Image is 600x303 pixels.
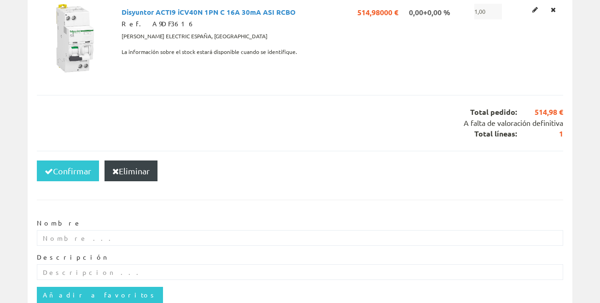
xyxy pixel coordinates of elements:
a: Eliminar [548,4,559,16]
div: Ref. A9DF3616 [122,19,308,29]
div: Total pedido: Total líneas: [37,95,563,151]
span: 514,98 € [517,107,563,118]
span: 514,98000 € [357,4,398,19]
span: 0,00+0,00 % [409,4,450,19]
button: Confirmar [37,160,99,182]
button: Eliminar [105,160,157,182]
span: 1 [517,129,563,139]
span: Disyuntor ACTI9 iCV40N 1PN C 16A 30mA ASI RCBO [122,4,296,19]
span: La información sobre el stock estará disponible cuando se identifique. [122,44,297,60]
label: Nombre [37,219,82,228]
img: Foto artículo Disyuntor ACTI9 iCV40N 1PN C 16A 30mA ASI RCBO (150x150) [41,4,110,73]
span: 1,00 [474,4,502,19]
a: Editar [530,4,541,16]
input: Descripcion ... [37,264,563,280]
input: Añadir a favoritos [37,287,163,303]
input: Nombre ... [37,230,563,246]
label: Descripción [37,253,109,262]
span: [PERSON_NAME] ELECTRIC ESPAÑA, [GEOGRAPHIC_DATA] [122,29,268,44]
span: A falta de valoración definitiva [464,118,563,127]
